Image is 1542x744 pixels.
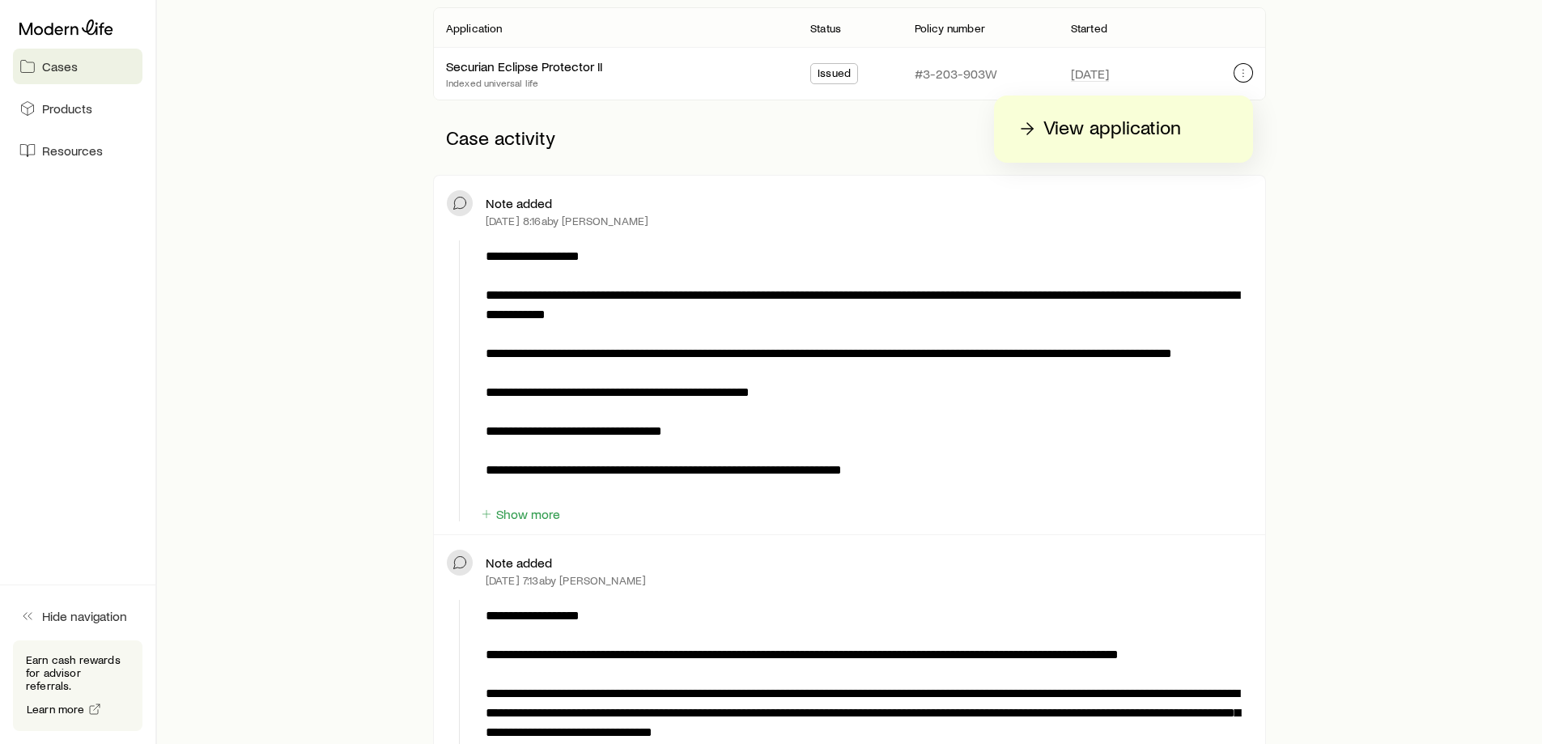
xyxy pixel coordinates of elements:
p: Note added [486,555,552,571]
div: Earn cash rewards for advisor referrals.Learn more [13,640,142,731]
a: Resources [13,133,142,168]
p: Status [810,22,841,35]
span: Cases [42,58,78,74]
p: Policy number [915,22,985,35]
span: Hide navigation [42,608,127,624]
span: Learn more [27,704,85,715]
a: Products [13,91,142,126]
span: [DATE] [1071,66,1109,82]
span: Products [42,100,92,117]
p: Case activity [433,113,1266,162]
p: Started [1071,22,1107,35]
p: Note added [486,195,552,211]
span: Issued [818,66,851,83]
p: [DATE] 8:16a by [PERSON_NAME] [486,215,648,227]
a: Securian Eclipse Protector II [446,58,602,74]
p: Application [446,22,503,35]
a: View application [1013,115,1234,143]
button: Hide navigation [13,598,142,634]
div: Securian Eclipse Protector II [446,58,602,75]
button: Show more [479,507,561,522]
p: [DATE] 7:13a by [PERSON_NAME] [486,574,646,587]
p: View application [1043,116,1181,142]
p: Indexed universal life [446,76,602,89]
p: #3-203-903W [915,66,997,82]
a: Cases [13,49,142,84]
span: Resources [42,142,103,159]
p: Earn cash rewards for advisor referrals. [26,653,130,692]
